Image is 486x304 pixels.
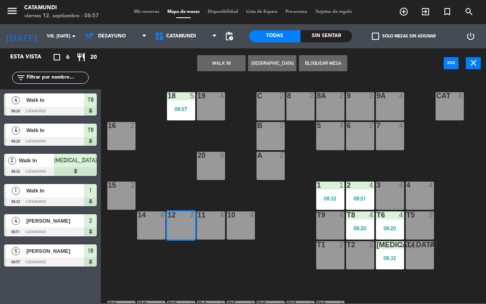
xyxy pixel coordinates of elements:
span: Pre-acceso [282,10,311,14]
label: Solo mesas sin asignar [372,33,436,40]
div: 4 [339,211,344,219]
div: 2 [339,92,344,99]
span: Walk In [26,96,84,104]
button: menu [6,5,18,20]
div: 08:51 [346,196,374,201]
span: T6 [88,125,94,135]
span: RESERVAR MESA [393,5,415,19]
div: 08:32 [376,255,404,261]
span: T8 [88,95,94,105]
span: [PERSON_NAME] [26,217,84,225]
div: viernes 12. septiembre - 08:57 [24,12,99,20]
i: exit_to_app [421,7,430,17]
span: 4 [12,96,20,104]
div: 4 [369,211,374,219]
div: 2 [280,92,284,99]
span: Catamundi [166,33,196,39]
span: 1 [89,186,92,195]
div: Sin sentar [300,30,352,42]
i: filter_list [16,73,26,83]
i: search [464,7,474,17]
span: Walk In [26,126,84,134]
span: Walk In [26,186,84,195]
span: 4 [12,217,20,225]
i: add_circle_outline [399,7,409,17]
span: Disponibilidad [204,10,242,14]
button: Bloquear Mesa [299,55,347,71]
div: 4 [339,122,344,129]
div: 4 [407,182,407,189]
span: Mapa de mesas [163,10,204,14]
div: 2 [280,152,284,159]
div: 4 [399,211,404,219]
input: Filtrar por nombre... [26,73,88,82]
span: [MEDICAL_DATA] [54,155,97,165]
div: 6 [459,92,463,99]
div: 2 [280,122,284,129]
div: 4 [399,92,404,99]
span: 20 [90,53,97,62]
div: A [257,152,258,159]
span: 1 [12,187,20,195]
div: 4 [429,182,434,189]
i: restaurant [76,52,86,62]
div: 8 [287,92,288,99]
i: arrow_drop_down [69,31,79,41]
div: 2 [130,122,135,129]
i: turned_in_not [442,7,452,17]
div: 4 [369,182,374,189]
div: 2 [339,241,344,248]
div: 10 [227,211,228,219]
div: 08:20 [376,225,404,231]
div: 4 [399,182,404,189]
span: Reserva especial [436,5,458,19]
span: 2 [8,157,16,165]
div: 1 [339,182,344,189]
span: Walk In [19,156,54,165]
div: 8 [220,152,225,159]
div: 4 [160,211,165,219]
div: 08:20 [346,225,374,231]
i: power_input [446,58,456,68]
div: 4 [220,211,225,219]
span: check_box_outline_blank [372,33,379,40]
div: Catamundi [24,4,99,12]
div: 2 [369,92,374,99]
i: crop_square [52,52,62,62]
span: Mis reservas [130,10,163,14]
div: T5 [407,211,407,219]
span: 2 [89,216,92,225]
span: WALK IN [415,5,436,19]
button: power_input [444,57,459,69]
div: 2 [190,211,195,219]
div: Cat [436,92,437,99]
span: 4 [12,126,20,134]
div: Todas [249,30,301,42]
div: 2 [369,122,374,129]
span: 18 [88,246,93,256]
span: pending_actions [224,31,234,41]
div: 08:57 [167,106,195,112]
i: menu [6,5,18,17]
div: 08:32 [316,196,344,201]
div: C [257,92,258,99]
